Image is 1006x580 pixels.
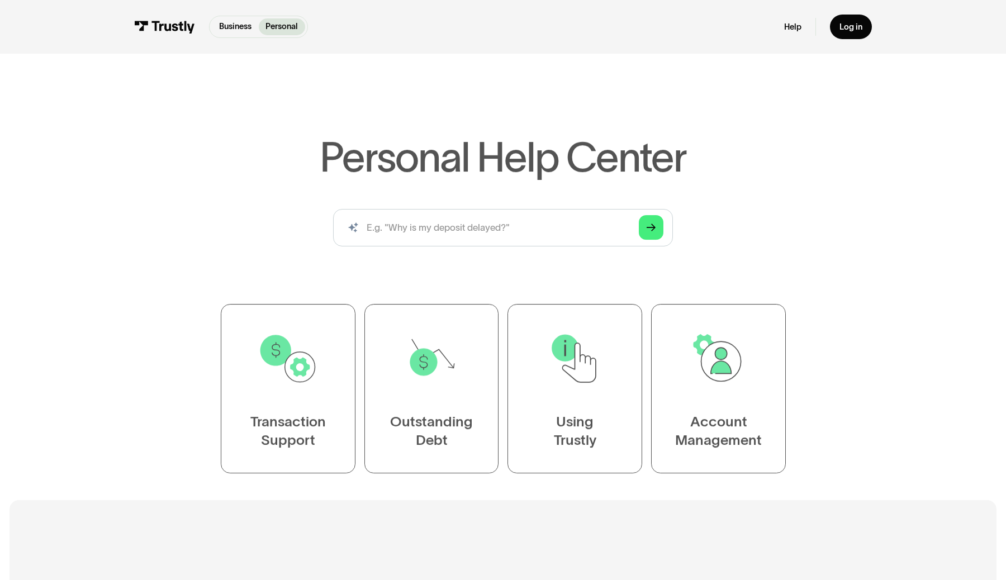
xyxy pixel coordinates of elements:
a: OutstandingDebt [364,304,499,473]
img: Trustly Logo [135,21,196,34]
form: Search [333,209,672,246]
p: Personal [265,21,298,33]
div: Account Management [675,412,762,450]
a: Business [212,18,259,35]
a: UsingTrustly [507,304,642,473]
input: search [333,209,672,246]
a: Log in [830,15,871,39]
a: Personal [259,18,305,35]
div: Transaction Support [250,412,325,450]
div: Outstanding Debt [390,412,473,450]
div: Using Trustly [553,412,596,450]
h1: Personal Help Center [320,137,686,178]
div: Log in [839,22,862,32]
a: AccountManagement [651,304,786,473]
a: TransactionSupport [221,304,355,473]
a: Help [784,22,801,32]
p: Business [219,21,251,33]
